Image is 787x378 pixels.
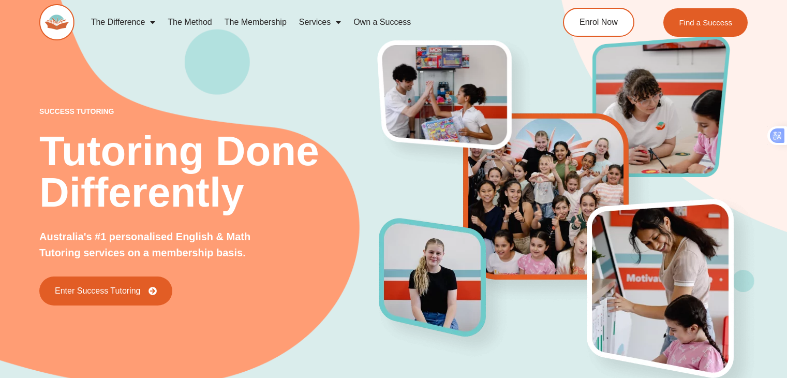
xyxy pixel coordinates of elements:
[39,277,172,306] a: Enter Success Tutoring
[39,130,379,213] h2: Tutoring Done Differently
[39,229,288,261] p: Australia's #1 personalised English & Math Tutoring services on a membership basis.
[85,10,523,34] nav: Menu
[293,10,347,34] a: Services
[161,10,218,34] a: The Method
[663,8,748,37] a: Find a Success
[347,10,417,34] a: Own a Success
[580,18,618,26] span: Enrol Now
[85,10,162,34] a: The Difference
[218,10,293,34] a: The Membership
[39,108,379,115] p: success tutoring
[563,8,634,37] a: Enrol Now
[679,19,732,26] span: Find a Success
[55,287,140,295] span: Enter Success Tutoring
